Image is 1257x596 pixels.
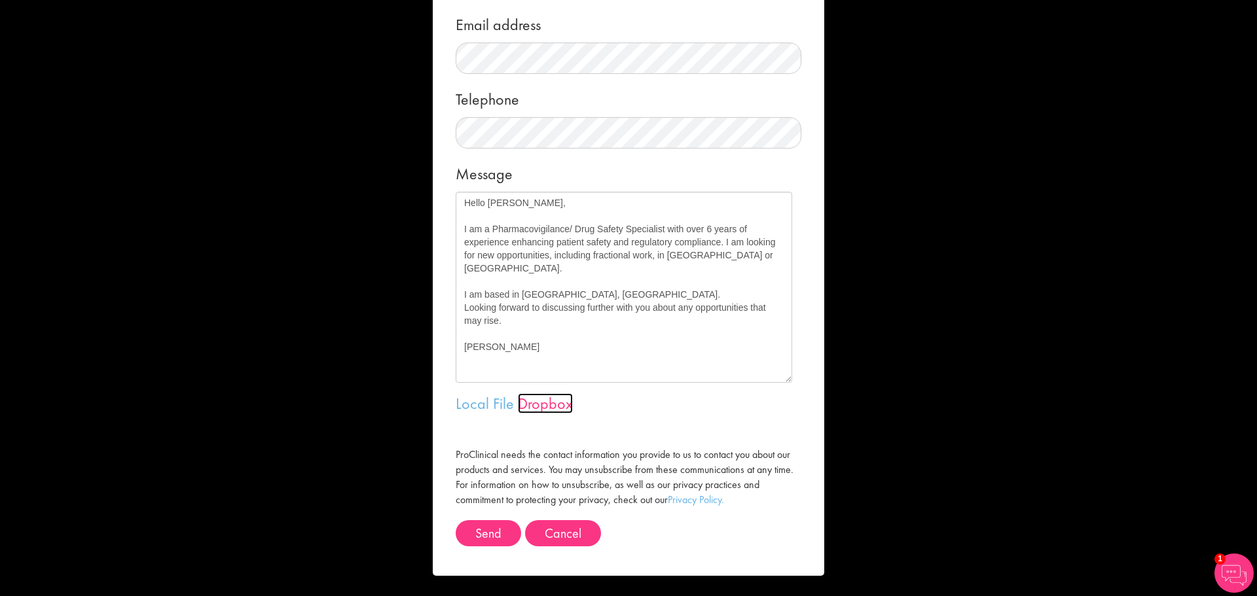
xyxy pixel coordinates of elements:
[456,158,513,185] label: Message
[518,393,573,413] a: Dropbox
[668,493,724,506] a: Privacy Policy.
[525,520,601,546] button: Cancel
[456,520,521,546] button: Send
[1214,553,1226,565] span: 1
[456,393,514,413] a: Local File
[1214,553,1254,593] img: Chatbot
[456,447,801,507] label: ProClinical needs the contact information you provide to us to contact you about our products and...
